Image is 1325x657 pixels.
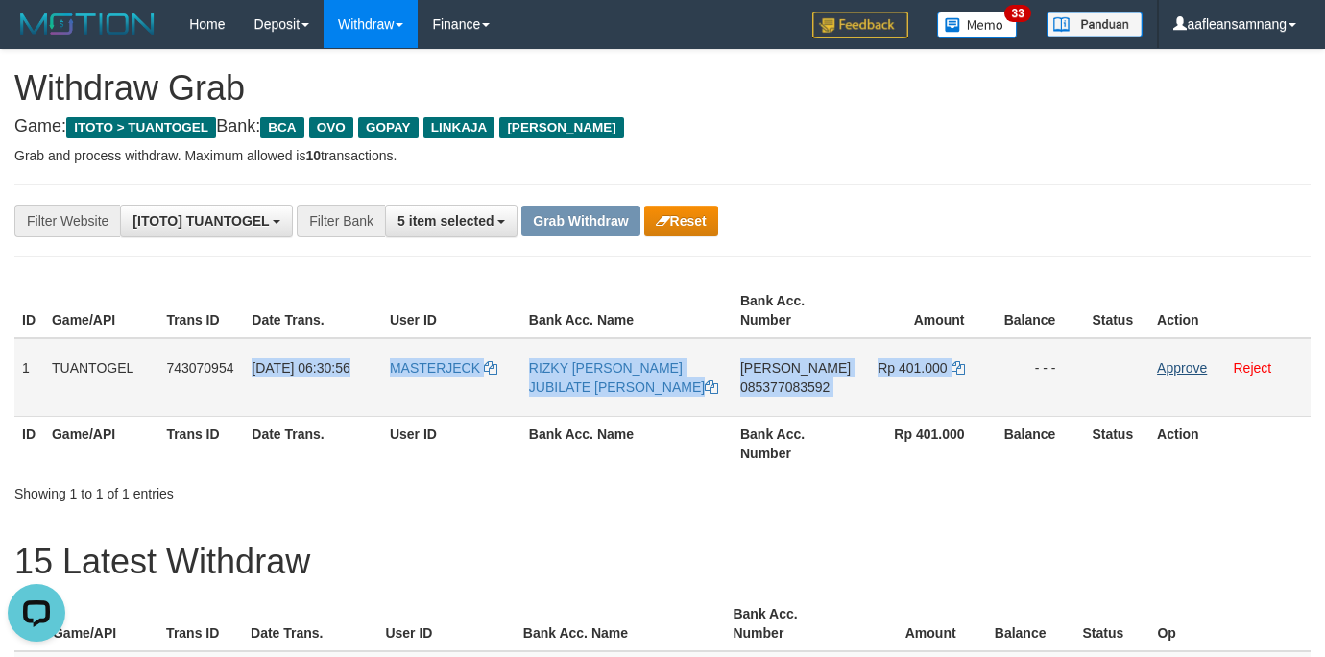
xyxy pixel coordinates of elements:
th: Trans ID [158,416,244,471]
h4: Game: Bank: [14,117,1311,136]
th: Bank Acc. Number [733,416,858,471]
th: Balance [994,416,1085,471]
div: Filter Website [14,205,120,237]
th: User ID [377,596,515,651]
div: Showing 1 to 1 of 1 entries [14,476,538,503]
th: Status [1074,596,1149,651]
th: Rp 401.000 [858,416,993,471]
th: Date Trans. [243,596,377,651]
th: Action [1149,283,1311,338]
th: Amount [852,596,985,651]
th: Balance [994,283,1085,338]
th: Bank Acc. Number [733,283,858,338]
a: Copy 401000 to clipboard [952,360,965,376]
button: [ITOTO] TUANTOGEL [120,205,293,237]
p: Grab and process withdraw. Maximum allowed is transactions. [14,146,1311,165]
td: 1 [14,338,44,417]
h1: 15 Latest Withdraw [14,543,1311,581]
th: Trans ID [158,283,244,338]
th: ID [14,283,44,338]
span: OVO [309,117,353,138]
th: Amount [858,283,993,338]
th: Bank Acc. Name [521,283,733,338]
th: Status [1084,416,1149,471]
img: MOTION_logo.png [14,10,160,38]
th: Status [1084,283,1149,338]
th: Op [1149,596,1311,651]
span: 743070954 [166,360,233,376]
button: Reset [644,206,718,236]
span: LINKAJA [423,117,495,138]
th: ID [14,416,44,471]
button: Grab Withdraw [521,206,639,236]
th: Trans ID [158,596,243,651]
a: Approve [1157,360,1207,376]
th: User ID [382,283,521,338]
th: Game/API [45,596,158,651]
strong: 10 [305,148,321,163]
span: [PERSON_NAME] [740,360,851,376]
th: Game/API [44,283,158,338]
img: panduan.png [1047,12,1143,37]
span: ITOTO > TUANTOGEL [66,117,216,138]
button: 5 item selected [385,205,518,237]
span: GOPAY [358,117,419,138]
td: - - - [994,338,1085,417]
a: RIZKY [PERSON_NAME] JUBILATE [PERSON_NAME] [529,360,718,395]
span: 33 [1004,5,1030,22]
span: 5 item selected [397,213,494,229]
button: Open LiveChat chat widget [8,8,65,65]
th: Date Trans. [244,416,382,471]
th: Date Trans. [244,283,382,338]
th: Balance [985,596,1075,651]
span: [PERSON_NAME] [499,117,623,138]
span: Copy 085377083592 to clipboard [740,379,830,395]
img: Button%20Memo.svg [937,12,1018,38]
a: MASTERJECK [390,360,497,376]
th: Game/API [44,416,158,471]
span: MASTERJECK [390,360,480,376]
th: Bank Acc. Name [521,416,733,471]
div: Filter Bank [297,205,385,237]
img: Feedback.jpg [812,12,908,38]
span: [DATE] 06:30:56 [252,360,349,376]
th: Bank Acc. Name [516,596,726,651]
th: Bank Acc. Number [725,596,851,651]
a: Reject [1234,360,1272,376]
th: Action [1149,416,1311,471]
th: User ID [382,416,521,471]
span: Rp 401.000 [878,360,947,376]
span: [ITOTO] TUANTOGEL [132,213,269,229]
td: TUANTOGEL [44,338,158,417]
span: BCA [260,117,303,138]
h1: Withdraw Grab [14,69,1311,108]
